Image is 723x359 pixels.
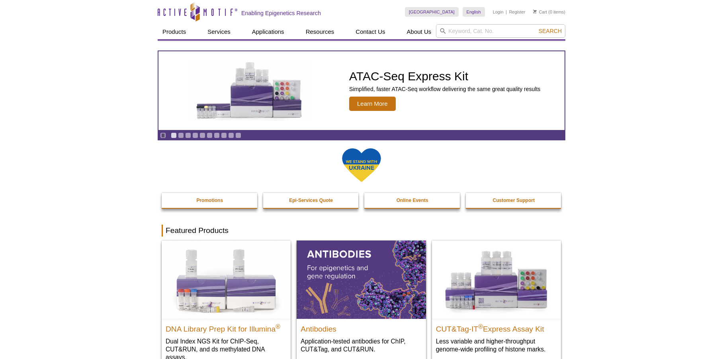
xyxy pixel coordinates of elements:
[276,323,280,330] sup: ®
[463,7,485,17] a: English
[263,193,360,208] a: Epi-Services Quote
[351,24,390,39] a: Contact Us
[436,24,565,38] input: Keyword, Cat. No.
[301,337,422,353] p: Application-tested antibodies for ChIP, CUT&Tag, and CUT&RUN.
[364,193,461,208] a: Online Events
[301,24,339,39] a: Resources
[247,24,289,39] a: Applications
[536,27,564,35] button: Search
[397,198,428,203] strong: Online Events
[166,321,287,333] h2: DNA Library Prep Kit for Illumina
[509,9,525,15] a: Register
[235,132,241,138] a: Go to slide 10
[171,132,177,138] a: Go to slide 1
[297,241,426,318] img: All Antibodies
[162,241,291,318] img: DNA Library Prep Kit for Illumina
[301,321,422,333] h2: Antibodies
[158,51,565,130] article: ATAC-Seq Express Kit
[539,28,562,34] span: Search
[493,9,504,15] a: Login
[436,321,557,333] h2: CUT&Tag-IT Express Assay Kit
[533,7,565,17] li: (0 items)
[158,24,191,39] a: Products
[478,323,483,330] sup: ®
[289,198,333,203] strong: Epi-Services Quote
[162,225,561,237] h2: Featured Products
[160,132,166,138] a: Toggle autoplay
[207,132,213,138] a: Go to slide 6
[185,132,191,138] a: Go to slide 3
[192,132,198,138] a: Go to slide 4
[533,9,547,15] a: Cart
[199,132,205,138] a: Go to slide 5
[493,198,535,203] strong: Customer Support
[221,132,227,138] a: Go to slide 8
[405,7,459,17] a: [GEOGRAPHIC_DATA]
[349,70,540,82] h2: ATAC-Seq Express Kit
[158,51,565,130] a: ATAC-Seq Express Kit ATAC-Seq Express Kit Simplified, faster ATAC-Seq workflow delivering the sam...
[184,60,316,121] img: ATAC-Seq Express Kit
[342,147,381,183] img: We Stand With Ukraine
[241,10,321,17] h2: Enabling Epigenetics Research
[466,193,562,208] a: Customer Support
[436,337,557,353] p: Less variable and higher-throughput genome-wide profiling of histone marks​.
[533,10,537,14] img: Your Cart
[349,97,396,111] span: Learn More
[203,24,235,39] a: Services
[432,241,561,318] img: CUT&Tag-IT® Express Assay Kit
[178,132,184,138] a: Go to slide 2
[196,198,223,203] strong: Promotions
[402,24,436,39] a: About Us
[214,132,220,138] a: Go to slide 7
[506,7,507,17] li: |
[162,193,258,208] a: Promotions
[349,85,540,93] p: Simplified, faster ATAC-Seq workflow delivering the same great quality results
[228,132,234,138] a: Go to slide 9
